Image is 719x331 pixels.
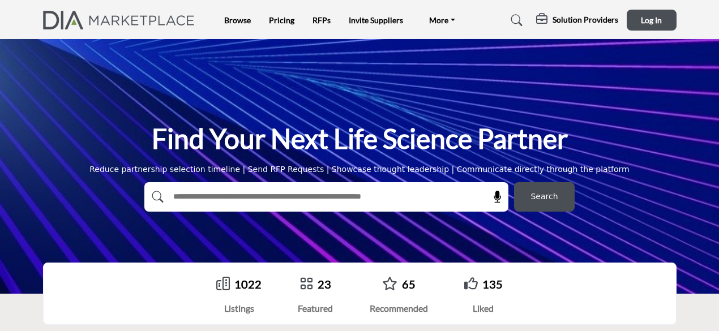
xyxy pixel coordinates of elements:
[627,10,677,31] button: Log In
[641,15,662,25] span: Log In
[514,182,575,212] button: Search
[553,15,618,25] h5: Solution Providers
[370,302,428,315] div: Recommended
[536,14,618,27] div: Solution Providers
[269,15,294,25] a: Pricing
[313,15,331,25] a: RFPs
[482,277,503,291] a: 135
[234,277,262,291] a: 1022
[152,121,568,156] h1: Find Your Next Life Science Partner
[216,302,262,315] div: Listings
[299,277,313,292] a: Go to Featured
[464,277,478,290] i: Go to Liked
[464,302,503,315] div: Liked
[318,277,331,291] a: 23
[421,12,463,28] a: More
[298,302,333,315] div: Featured
[43,11,201,29] img: Site Logo
[89,164,630,175] div: Reduce partnership selection timeline | Send RFP Requests | Showcase thought leadership | Communi...
[530,191,558,203] span: Search
[382,277,397,292] a: Go to Recommended
[224,15,251,25] a: Browse
[402,277,416,291] a: 65
[349,15,403,25] a: Invite Suppliers
[500,11,530,29] a: Search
